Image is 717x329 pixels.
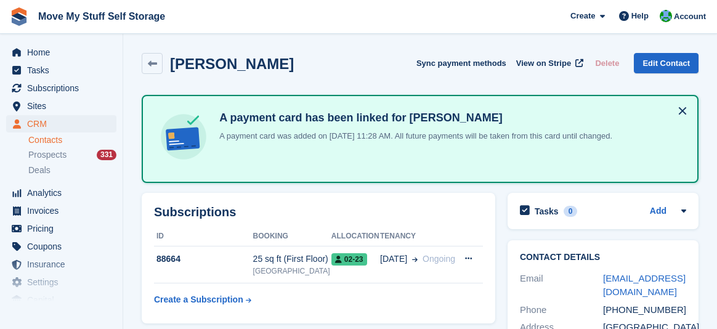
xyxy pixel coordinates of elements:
img: Dan [660,10,672,22]
span: Tasks [27,62,101,79]
th: ID [154,227,253,246]
a: menu [6,220,116,237]
span: 02-23 [331,253,367,266]
a: menu [6,274,116,291]
span: [DATE] [380,253,407,266]
div: 25 sq ft (First Floor) [253,253,331,266]
a: Add [650,205,666,219]
a: View on Stripe [511,53,586,73]
a: menu [6,256,116,273]
a: Move My Stuff Self Storage [33,6,170,26]
div: 0 [564,206,578,217]
span: Create [570,10,595,22]
a: menu [6,202,116,219]
img: stora-icon-8386f47178a22dfd0bd8f6a31ec36ba5ce8667c1dd55bd0f319d3a0aa187defe.svg [10,7,28,26]
a: menu [6,115,116,132]
div: Create a Subscription [154,293,243,306]
a: menu [6,291,116,309]
a: Prospects 331 [28,148,116,161]
span: Analytics [27,184,101,201]
span: Subscriptions [27,79,101,97]
span: Invoices [27,202,101,219]
a: [EMAIL_ADDRESS][DOMAIN_NAME] [603,273,686,298]
a: menu [6,238,116,255]
div: 331 [97,150,116,160]
div: [GEOGRAPHIC_DATA] [253,266,331,277]
a: menu [6,62,116,79]
span: Deals [28,164,51,176]
div: [PHONE_NUMBER] [603,303,686,317]
th: Tenancy [380,227,456,246]
button: Delete [590,53,624,73]
h2: Subscriptions [154,205,483,219]
a: Create a Subscription [154,288,251,311]
span: Insurance [27,256,101,273]
img: card-linked-ebf98d0992dc2aeb22e95c0e3c79077019eb2392cfd83c6a337811c24bc77127.svg [158,111,209,163]
span: Home [27,44,101,61]
span: Settings [27,274,101,291]
span: Sites [27,97,101,115]
span: CRM [27,115,101,132]
a: Deals [28,164,116,177]
button: Sync payment methods [416,53,506,73]
p: A payment card was added on [DATE] 11:28 AM. All future payments will be taken from this card unt... [214,130,612,142]
th: Allocation [331,227,380,246]
span: Help [631,10,649,22]
a: Contacts [28,134,116,146]
a: menu [6,79,116,97]
span: Account [674,10,706,23]
span: View on Stripe [516,57,571,70]
span: Prospects [28,149,67,161]
h4: A payment card has been linked for [PERSON_NAME] [214,111,612,125]
span: Ongoing [423,254,455,264]
a: menu [6,44,116,61]
span: Coupons [27,238,101,255]
div: Phone [520,303,603,317]
a: menu [6,97,116,115]
h2: [PERSON_NAME] [170,55,294,72]
h2: Tasks [535,206,559,217]
span: Pricing [27,220,101,237]
div: Email [520,272,603,299]
div: 88664 [154,253,253,266]
th: Booking [253,227,331,246]
h2: Contact Details [520,253,686,262]
span: Capital [27,291,101,309]
a: menu [6,184,116,201]
a: Edit Contact [634,53,699,73]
